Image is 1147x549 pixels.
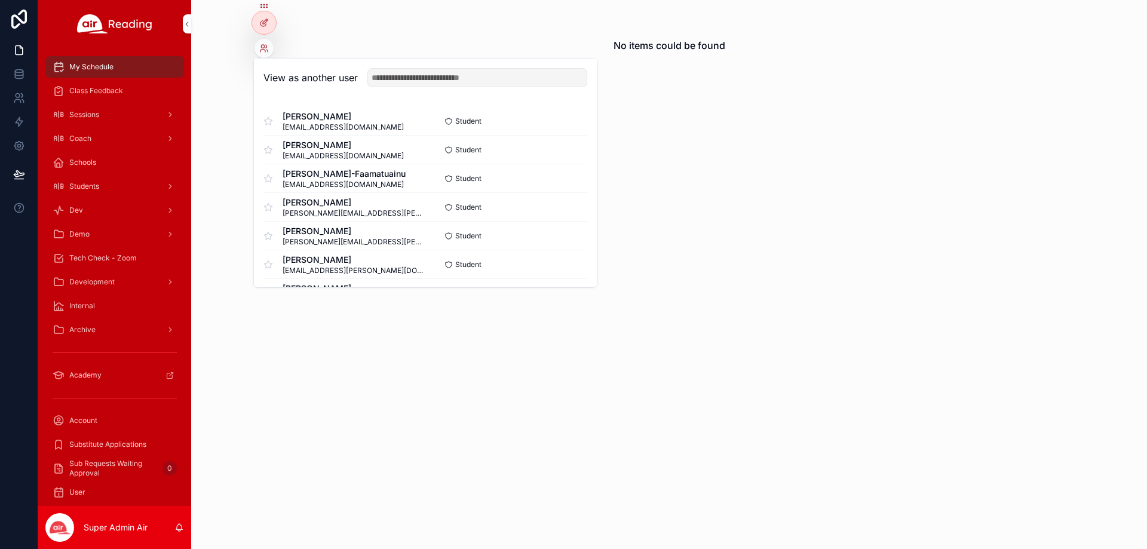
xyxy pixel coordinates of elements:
img: App logo [77,14,152,33]
span: [EMAIL_ADDRESS][DOMAIN_NAME] [283,180,406,189]
span: Account [69,416,97,425]
span: Academy [69,370,102,380]
div: 0 [162,461,177,476]
span: Class Feedback [69,86,123,96]
span: Tech Check - Zoom [69,253,137,263]
a: Internal [45,295,184,317]
span: Student [455,260,482,269]
h2: No items could be found [614,38,725,53]
span: Student [455,145,482,155]
span: Sessions [69,110,99,119]
span: [PERSON_NAME] [283,254,425,266]
span: Students [69,182,99,191]
a: Sessions [45,104,184,125]
a: Students [45,176,184,197]
p: Super Admin Air [84,522,148,533]
span: [PERSON_NAME] [283,197,425,208]
a: Academy [45,364,184,386]
span: [EMAIL_ADDRESS][DOMAIN_NAME] [283,151,404,161]
span: User [69,487,85,497]
span: [PERSON_NAME] [283,111,404,122]
span: Student [455,231,482,241]
a: Coach [45,128,184,149]
span: My Schedule [69,62,114,72]
a: Class Feedback [45,80,184,102]
a: Sub Requests Waiting Approval0 [45,458,184,479]
span: [PERSON_NAME] [283,225,425,237]
a: Development [45,271,184,293]
span: Coach [69,134,91,143]
a: Account [45,410,184,431]
span: Archive [69,325,96,335]
h2: View as another user [263,70,358,85]
span: Student [455,203,482,212]
span: [PERSON_NAME] [283,139,404,151]
span: [PERSON_NAME][EMAIL_ADDRESS][PERSON_NAME][DOMAIN_NAME] [283,237,425,247]
a: Substitute Applications [45,434,184,455]
span: Development [69,277,115,287]
span: [PERSON_NAME]-Faamatuainu [283,168,406,180]
span: Demo [69,229,90,239]
a: Archive [45,319,184,341]
span: [EMAIL_ADDRESS][PERSON_NAME][DOMAIN_NAME] [283,266,425,275]
div: scrollable content [38,48,191,506]
span: [PERSON_NAME][EMAIL_ADDRESS][PERSON_NAME][DOMAIN_NAME] [283,208,425,218]
span: [EMAIL_ADDRESS][DOMAIN_NAME] [283,122,404,132]
span: Student [455,174,482,183]
a: User [45,481,184,503]
a: Schools [45,152,184,173]
a: Dev [45,200,184,221]
span: Student [455,116,482,126]
a: Demo [45,223,184,245]
span: [PERSON_NAME] [283,283,425,295]
a: Tech Check - Zoom [45,247,184,269]
span: Sub Requests Waiting Approval [69,459,158,478]
span: Dev [69,206,83,215]
span: Substitute Applications [69,440,146,449]
span: Internal [69,301,95,311]
a: My Schedule [45,56,184,78]
span: Schools [69,158,96,167]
